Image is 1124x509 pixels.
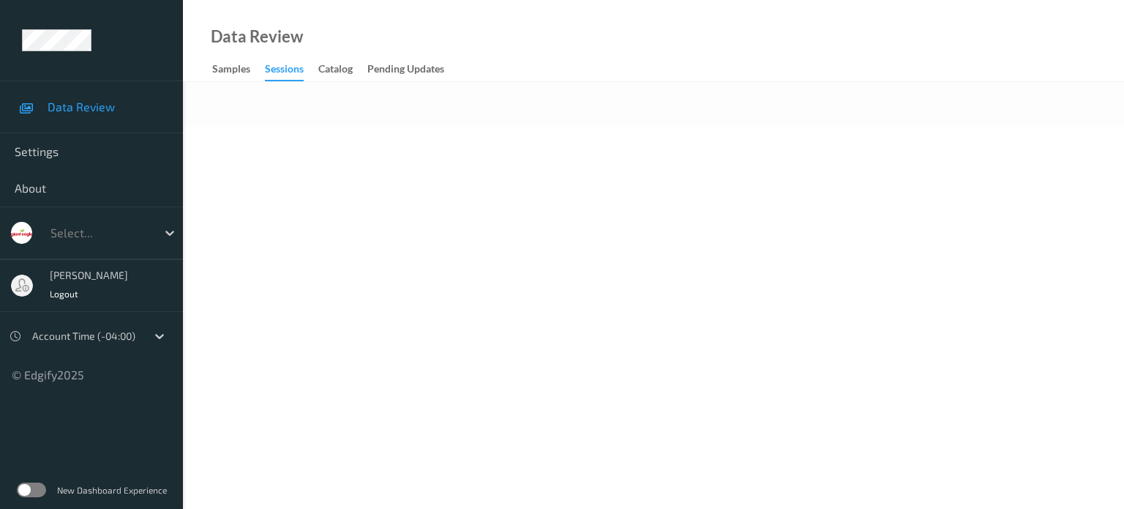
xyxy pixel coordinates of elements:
a: Samples [212,59,265,80]
a: Catalog [318,59,367,80]
a: Sessions [265,59,318,81]
div: Data Review [211,29,303,44]
a: Pending Updates [367,59,459,80]
div: Samples [212,62,250,80]
div: Catalog [318,62,353,80]
div: Sessions [265,62,304,81]
div: Pending Updates [367,62,444,80]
